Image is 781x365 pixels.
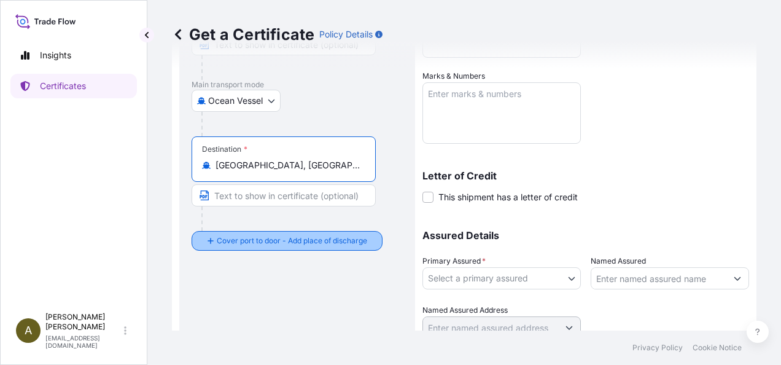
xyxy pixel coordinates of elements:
input: Text to appear on certificate [192,184,376,206]
p: Main transport mode [192,80,403,90]
span: Select a primary assured [428,272,528,285]
p: Letter of Credit [422,171,749,181]
input: Assured Name [591,267,726,289]
span: A [25,324,32,337]
div: Destination [202,144,247,154]
button: Select a primary assured [422,267,581,289]
label: Named Assured [591,255,646,267]
a: Certificates [10,74,137,98]
span: Cover port to door - Add place of discharge [217,235,367,247]
label: Marks & Numbers [422,70,485,82]
label: Named Assured Address [422,304,508,316]
p: [PERSON_NAME] [PERSON_NAME] [45,312,122,332]
a: Cookie Notice [693,343,742,353]
button: Cover port to door - Add place of discharge [192,231,383,251]
a: Privacy Policy [632,343,683,353]
p: Assured Details [422,230,749,240]
span: Primary Assured [422,255,486,267]
p: [EMAIL_ADDRESS][DOMAIN_NAME] [45,334,122,349]
a: Insights [10,43,137,68]
span: This shipment has a letter of credit [438,191,578,203]
p: Get a Certificate [172,25,314,44]
button: Select transport [192,90,281,112]
input: Named Assured Address [423,316,558,339]
p: Policy Details [319,28,373,41]
button: Show suggestions [726,267,748,289]
span: Ocean Vessel [208,95,263,107]
button: Show suggestions [558,316,580,339]
p: Certificates [40,80,86,92]
p: Insights [40,49,71,61]
input: Destination [216,159,360,171]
